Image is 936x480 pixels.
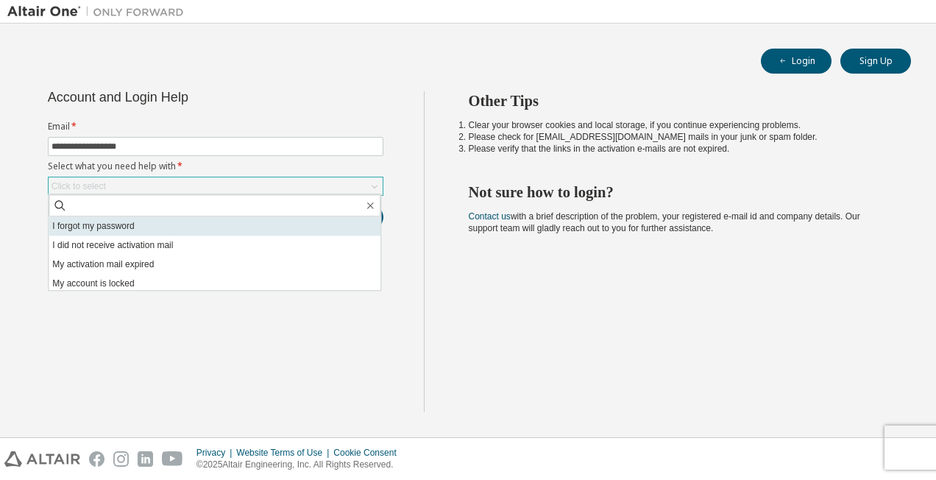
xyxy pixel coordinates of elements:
li: I forgot my password [49,216,380,236]
div: Account and Login Help [48,91,316,103]
p: © 2025 Altair Engineering, Inc. All Rights Reserved. [196,459,405,471]
label: Select what you need help with [48,160,383,172]
button: Sign Up [840,49,911,74]
h2: Other Tips [469,91,885,110]
a: Contact us [469,211,511,222]
div: Cookie Consent [333,447,405,459]
button: Login [761,49,832,74]
h2: Not sure how to login? [469,183,885,202]
span: with a brief description of the problem, your registered e-mail id and company details. Our suppo... [469,211,860,233]
li: Clear your browser cookies and local storage, if you continue experiencing problems. [469,119,885,131]
div: Privacy [196,447,236,459]
img: facebook.svg [89,451,104,467]
li: Please check for [EMAIL_ADDRESS][DOMAIN_NAME] mails in your junk or spam folder. [469,131,885,143]
div: Click to select [52,180,106,192]
div: Click to select [49,177,383,195]
li: Please verify that the links in the activation e-mails are not expired. [469,143,885,155]
img: Altair One [7,4,191,19]
img: altair_logo.svg [4,451,80,467]
img: instagram.svg [113,451,129,467]
label: Email [48,121,383,133]
img: youtube.svg [162,451,183,467]
img: linkedin.svg [138,451,153,467]
div: Website Terms of Use [236,447,333,459]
